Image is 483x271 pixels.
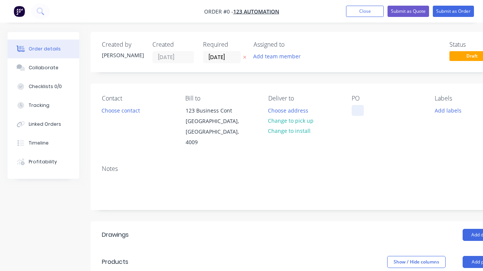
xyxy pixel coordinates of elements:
div: Timeline [29,140,49,146]
button: Change to pick up [264,116,318,126]
button: Choose address [264,105,312,115]
button: Submit as Order [433,6,474,17]
button: Order details [8,40,79,58]
button: Linked Orders [8,115,79,134]
div: Order details [29,46,61,52]
div: Linked Orders [29,121,61,128]
div: Deliver to [268,95,340,102]
div: Collaborate [29,64,58,71]
button: Collaborate [8,58,79,77]
div: Products [102,257,128,266]
div: Created [152,41,194,48]
div: Tracking [29,102,49,109]
a: 123 Automation [233,8,279,15]
div: Checklists 0/0 [29,83,62,90]
button: Tracking [8,96,79,115]
div: Drawings [102,230,129,239]
button: Submit as Quote [388,6,429,17]
div: Required [203,41,245,48]
div: Created by [102,41,143,48]
div: Profitability [29,158,57,165]
div: Bill to [185,95,257,102]
div: Assigned to [254,41,329,48]
button: Change to install [264,126,315,136]
button: Show / Hide columns [387,256,446,268]
button: Add labels [431,105,465,115]
div: PO [352,95,423,102]
div: 123 Business Cont [186,105,248,116]
button: Add team member [254,51,305,61]
div: [GEOGRAPHIC_DATA], [GEOGRAPHIC_DATA], 4009 [186,116,248,148]
button: Profitability [8,152,79,171]
span: Order #0 - [204,8,233,15]
img: Factory [14,6,25,17]
button: Timeline [8,134,79,152]
button: Choose contact [98,105,144,115]
button: Close [346,6,384,17]
div: 123 Business Cont[GEOGRAPHIC_DATA], [GEOGRAPHIC_DATA], 4009 [179,105,255,148]
div: [PERSON_NAME] [102,51,143,59]
button: Checklists 0/0 [8,77,79,96]
button: Add team member [249,51,305,61]
div: Contact [102,95,173,102]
